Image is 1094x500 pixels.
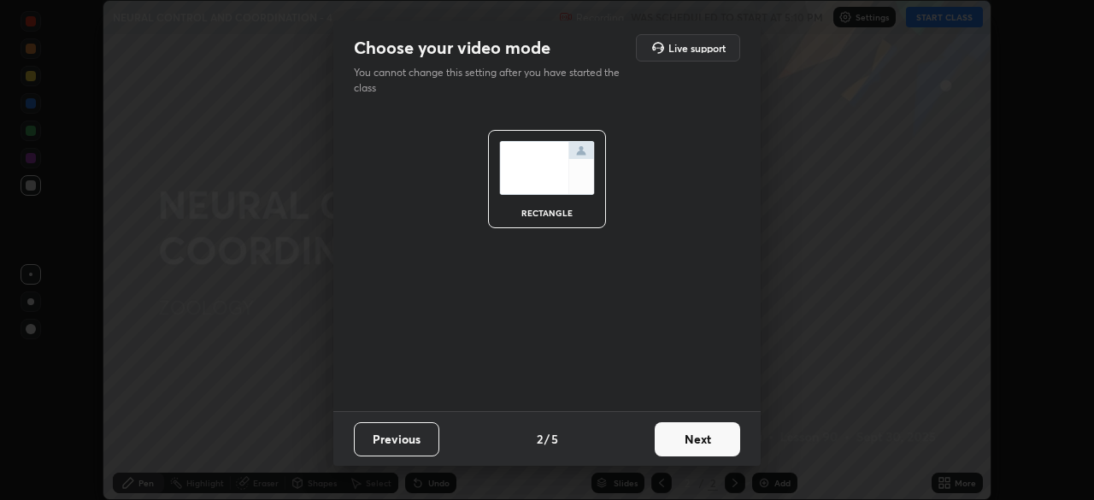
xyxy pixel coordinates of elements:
[544,430,550,448] h4: /
[354,65,631,96] p: You cannot change this setting after you have started the class
[551,430,558,448] h4: 5
[354,422,439,456] button: Previous
[537,430,543,448] h4: 2
[499,141,595,195] img: normalScreenIcon.ae25ed63.svg
[513,209,581,217] div: rectangle
[655,422,740,456] button: Next
[668,43,726,53] h5: Live support
[354,37,550,59] h2: Choose your video mode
